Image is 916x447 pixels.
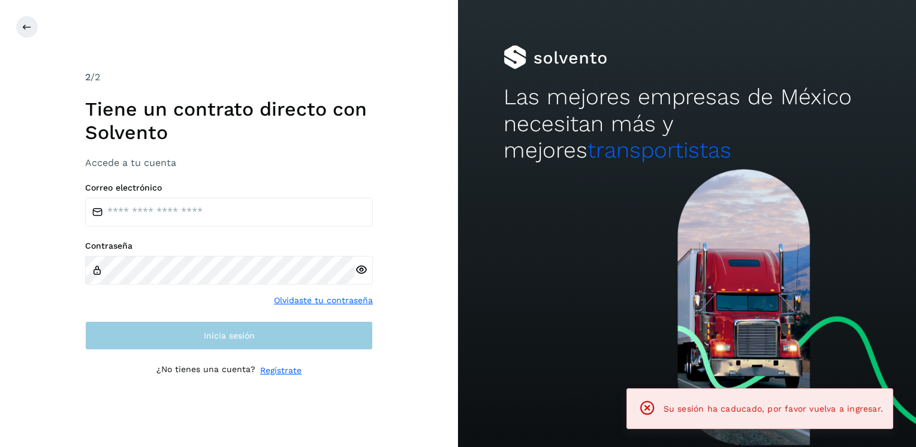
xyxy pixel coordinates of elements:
[85,241,373,251] label: Contraseña
[156,364,255,377] p: ¿No tienes una cuenta?
[85,183,373,193] label: Correo electrónico
[664,404,883,413] span: Su sesión ha caducado, por favor vuelva a ingresar.
[260,364,302,377] a: Regístrate
[274,294,373,307] a: Olvidaste tu contraseña
[85,321,373,350] button: Inicia sesión
[587,137,731,163] span: transportistas
[85,70,373,84] div: /2
[85,157,373,168] h3: Accede a tu cuenta
[85,71,91,83] span: 2
[204,331,255,340] span: Inicia sesión
[85,98,373,144] h1: Tiene un contrato directo con Solvento
[504,84,870,164] h2: Las mejores empresas de México necesitan más y mejores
